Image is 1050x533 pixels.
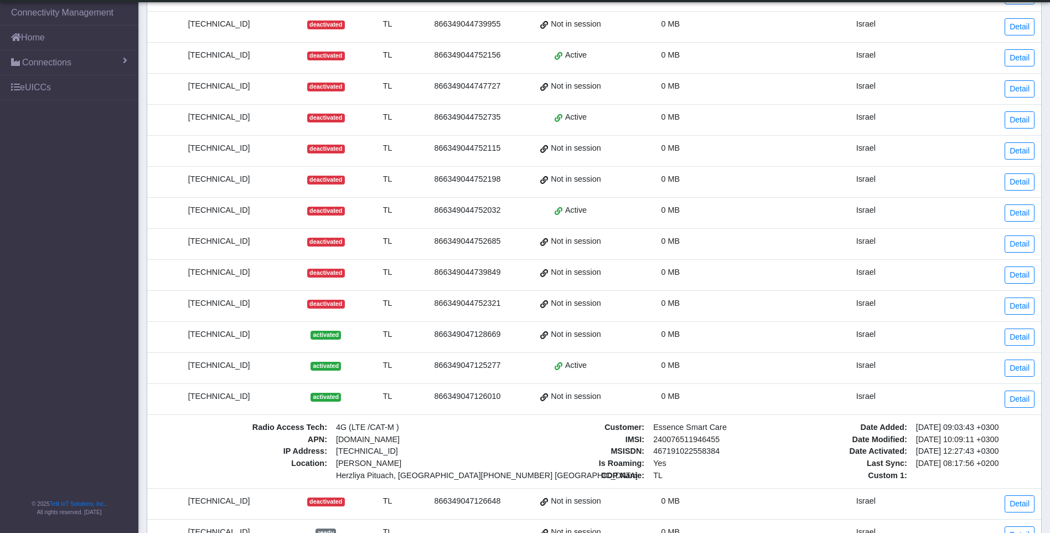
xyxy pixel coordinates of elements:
span: Date Added : [788,422,911,434]
span: Not in session [551,80,601,93]
span: Active [565,111,587,124]
div: TL [368,360,407,372]
span: Date Activated : [788,445,911,458]
div: 866349044752156 [421,49,514,61]
span: deactivated [307,20,345,29]
div: TL [368,80,407,93]
span: 0 MB [661,19,680,28]
div: Israel [827,360,904,372]
a: Detail [1005,204,1035,222]
span: deactivated [307,114,345,122]
span: 0 MB [661,268,680,276]
div: TL [368,18,407,30]
span: Custom 1 : [788,470,911,482]
span: 0 MB [661,237,680,245]
div: Israel [827,111,904,124]
span: 4G (LTE /CAT-M ) [332,422,509,434]
span: 0 MB [661,112,680,121]
span: 0 MB [661,143,680,152]
div: TL [368,204,407,217]
span: 0 MB [661,206,680,214]
div: TL [368,235,407,248]
span: Radio Access Tech : [154,422,332,434]
div: [TECHNICAL_ID] [154,49,284,61]
div: [TECHNICAL_ID] [154,18,284,30]
a: Detail [1005,80,1035,98]
span: [DATE] 08:17:56 +0200 [912,458,1035,470]
span: [DATE] 12:27:43 +0300 [912,445,1035,458]
a: Detail [1005,111,1035,129]
span: Location : [154,458,332,481]
div: Israel [827,204,904,217]
span: Not in session [551,173,601,186]
span: 0 MB [661,496,680,505]
a: Detail [1005,18,1035,35]
div: 866349047128669 [421,329,514,341]
span: 0 MB [661,330,680,339]
div: [TECHNICAL_ID] [154,204,284,217]
div: Israel [827,329,904,341]
div: [TECHNICAL_ID] [154,173,284,186]
span: Connections [22,56,71,69]
span: deactivated [307,176,345,184]
span: activated [311,393,341,402]
a: Detail [1005,391,1035,408]
span: deactivated [307,498,345,506]
div: Israel [827,142,904,155]
span: [PERSON_NAME] [336,458,505,470]
div: TL [368,329,407,341]
span: 240076511946455 [649,434,772,446]
div: 866349044752115 [421,142,514,155]
span: Date Modified : [788,434,911,446]
div: Israel [827,266,904,279]
div: 866349044739849 [421,266,514,279]
span: 0 MB [661,392,680,401]
span: Active [565,49,587,61]
span: deactivated [307,145,345,153]
div: Israel [827,495,904,508]
div: 866349047125277 [421,360,514,372]
span: 0 MB [661,361,680,370]
a: Detail [1005,298,1035,315]
span: deactivated [307,269,345,278]
span: deactivated [307,52,345,60]
a: Detail [1005,173,1035,191]
span: deactivated [307,83,345,91]
div: 866349044739955 [421,18,514,30]
a: Detail [1005,495,1035,512]
a: Detail [1005,235,1035,253]
div: TL [368,266,407,279]
div: Israel [827,80,904,93]
span: Not in session [551,266,601,279]
div: [TECHNICAL_ID] [154,111,284,124]
span: Not in session [551,142,601,155]
span: Not in session [551,298,601,310]
div: Israel [827,18,904,30]
div: [TECHNICAL_ID] [154,142,284,155]
div: TL [368,142,407,155]
div: [TECHNICAL_ID] [154,329,284,341]
a: Telit IoT Solutions, Inc. [50,501,105,507]
div: TL [368,173,407,186]
div: Israel [827,173,904,186]
div: [TECHNICAL_ID] [154,391,284,403]
span: Not in session [551,495,601,508]
div: 866349047126648 [421,495,514,508]
div: [TECHNICAL_ID] [154,360,284,372]
span: Essence Smart Care [649,422,772,434]
div: Israel [827,49,904,61]
a: Detail [1005,329,1035,346]
div: Israel [827,391,904,403]
span: IMSI : [526,434,649,446]
span: Herzliya Pituach, [GEOGRAPHIC_DATA][PHONE_NUMBER] [GEOGRAPHIC_DATA] [336,470,505,482]
span: [DOMAIN_NAME] [332,434,509,446]
span: Customer : [526,422,649,434]
span: 0 MB [661,81,680,90]
span: Not in session [551,18,601,30]
div: [TECHNICAL_ID] [154,495,284,508]
span: [TECHNICAL_ID] [336,447,398,455]
span: Active [565,204,587,217]
div: TL [368,298,407,310]
span: activated [311,362,341,371]
span: [DATE] 10:09:11 +0300 [912,434,1035,446]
